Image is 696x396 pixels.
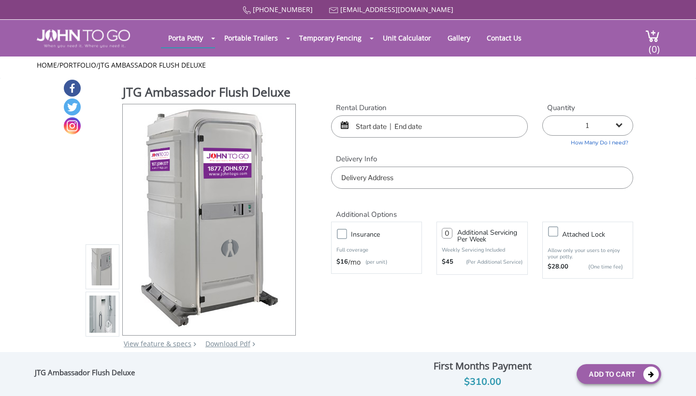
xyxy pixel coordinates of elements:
img: JOHN to go [37,29,130,48]
a: JTG Ambassador Flush Deluxe [99,60,206,70]
a: How Many Do I need? [542,136,633,147]
label: Rental Duration [331,103,528,113]
a: Portfolio [59,60,96,70]
p: Allow only your users to enjoy your potty. [548,247,628,260]
label: Delivery Info [331,154,633,164]
span: (0) [648,35,660,56]
div: /mo [336,257,417,267]
p: Weekly Servicing Included [442,246,522,254]
button: Add To Cart [577,364,661,384]
input: Start date | End date [331,115,528,138]
a: [EMAIL_ADDRESS][DOMAIN_NAME] [340,5,453,14]
a: Porta Potty [161,28,210,47]
input: Delivery Address [331,167,633,189]
img: cart a [645,29,660,42]
a: Home [37,60,57,70]
div: Colors may vary [86,351,297,361]
h3: Additional Servicing Per Week [457,229,522,243]
a: Gallery [440,28,478,47]
h3: Attached lock [562,228,638,240]
img: Mail [329,7,338,14]
label: Quantity [542,103,633,113]
img: chevron.png [252,342,255,346]
img: right arrow icon [193,342,196,346]
a: [PHONE_NUMBER] [253,5,313,14]
a: Temporary Fencing [292,28,369,47]
img: Call [243,6,251,14]
div: $310.00 [396,374,569,390]
img: Product [89,155,116,382]
a: Contact Us [479,28,529,47]
a: Instagram [64,117,81,134]
a: Unit Calculator [376,28,438,47]
a: Portable Trailers [217,28,285,47]
a: Facebook [64,80,81,97]
a: View feature & specs [124,339,191,348]
p: (Per Additional Service) [453,258,522,266]
strong: $28.00 [548,262,568,272]
div: First Months Payment [396,358,569,374]
button: Live Chat [657,357,696,396]
h2: Additional Options [331,198,633,219]
strong: $45 [442,257,453,267]
h3: Insurance [351,228,426,240]
p: (per unit) [361,257,387,267]
a: Download Pdf [205,339,250,348]
strong: $16 [336,257,348,267]
img: Product [135,104,283,332]
input: 0 [442,228,452,239]
h1: JTG Ambassador Flush Deluxe [123,84,297,103]
p: Full coverage [336,245,417,255]
ul: / / [37,60,660,70]
a: Twitter [64,99,81,115]
p: {One time fee} [573,262,623,272]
